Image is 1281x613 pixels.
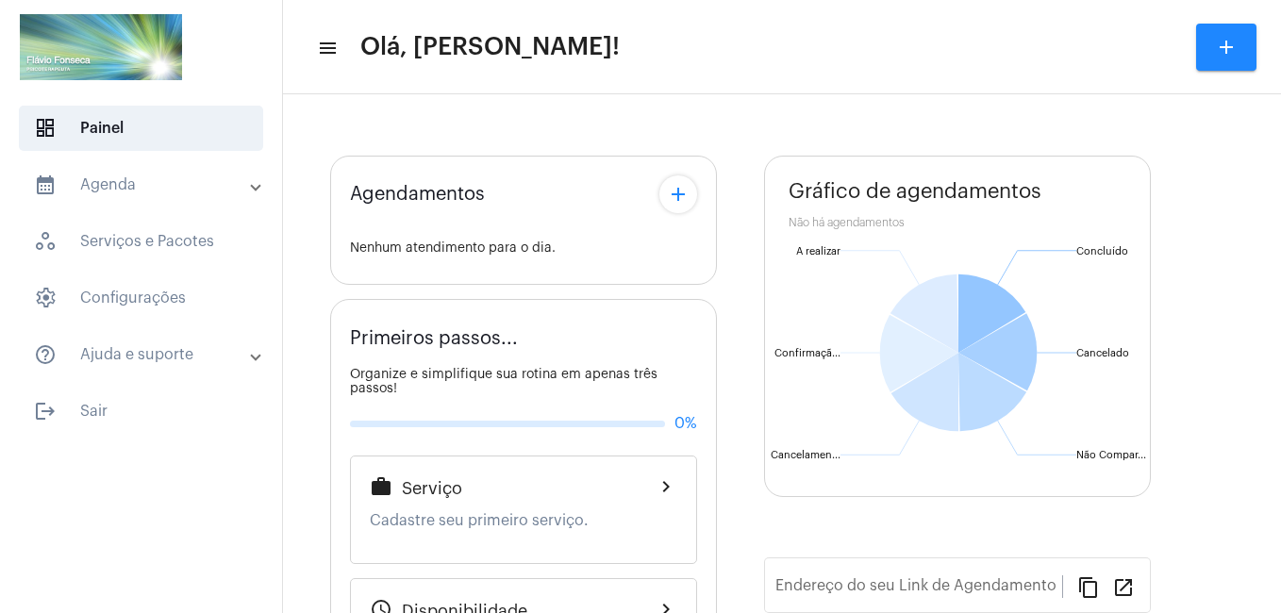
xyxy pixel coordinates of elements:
text: Cancelado [1076,348,1129,358]
text: Cancelamen... [771,450,840,460]
text: Confirmaçã... [774,348,840,359]
mat-icon: content_copy [1077,575,1100,598]
mat-panel-title: Agenda [34,174,252,196]
mat-icon: chevron_right [655,475,677,498]
span: Painel [19,106,263,151]
input: Link [775,581,1062,598]
div: Nenhum atendimento para o dia. [350,241,697,256]
mat-expansion-panel-header: sidenav iconAgenda [11,162,282,207]
mat-expansion-panel-header: sidenav iconAjuda e suporte [11,332,282,377]
mat-panel-title: Ajuda e suporte [34,343,252,366]
span: Agendamentos [350,184,485,205]
text: A realizar [796,246,840,257]
span: sidenav icon [34,117,57,140]
mat-icon: sidenav icon [317,37,336,59]
span: Olá, [PERSON_NAME]! [360,32,620,62]
span: sidenav icon [34,287,57,309]
span: Sair [19,389,263,434]
span: Primeiros passos... [350,328,518,349]
text: Não Compar... [1076,450,1146,460]
mat-icon: open_in_new [1112,575,1135,598]
mat-icon: work [370,475,392,498]
span: Serviço [402,479,462,498]
span: 0% [674,415,697,432]
span: sidenav icon [34,230,57,253]
p: Cadastre seu primeiro serviço. [370,512,677,529]
span: Gráfico de agendamentos [789,180,1041,203]
text: Concluído [1076,246,1128,257]
mat-icon: sidenav icon [34,174,57,196]
span: Configurações [19,275,263,321]
img: ad486f29-800c-4119-1513-e8219dc03dae.png [15,9,187,85]
mat-icon: sidenav icon [34,343,57,366]
span: Organize e simplifique sua rotina em apenas três passos! [350,368,657,395]
mat-icon: add [667,183,690,206]
mat-icon: add [1215,36,1238,58]
mat-icon: sidenav icon [34,400,57,422]
span: Serviços e Pacotes [19,219,263,264]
